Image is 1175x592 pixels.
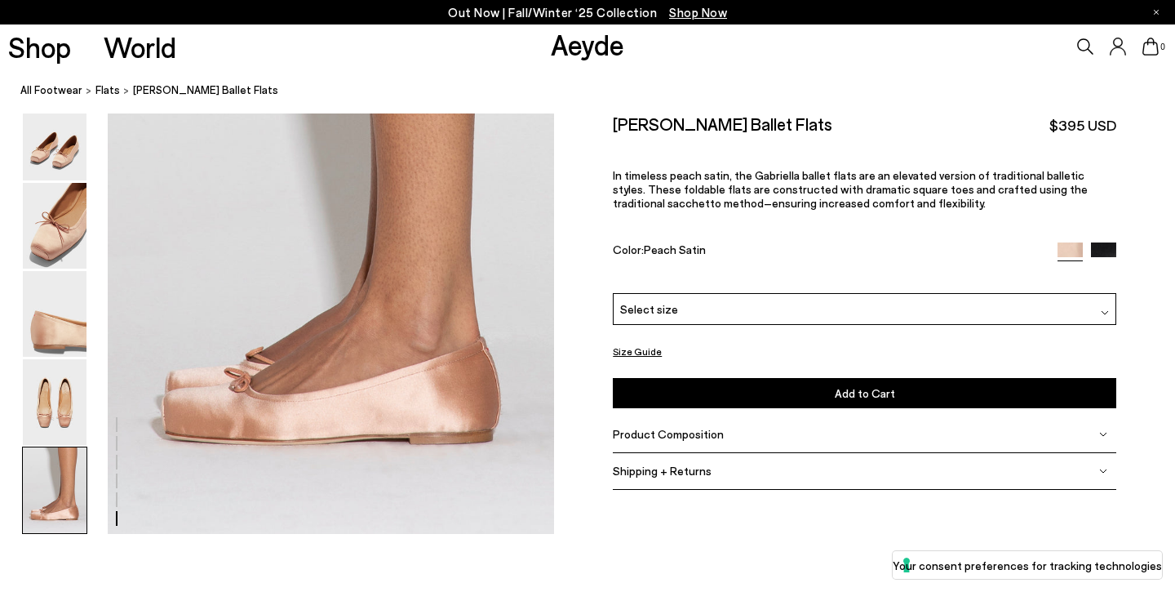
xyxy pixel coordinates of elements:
label: Your consent preferences for tracking technologies [893,557,1162,574]
img: Gabriella Satin Ballet Flats - Image 3 [23,183,86,269]
h2: [PERSON_NAME] Ballet Flats [613,114,832,134]
button: Add to Cart [613,378,1116,408]
span: In timeless peach satin, the Gabriella ballet flats are an elevated version of traditional ballet... [613,168,1088,210]
a: World [104,33,176,61]
a: All Footwear [20,82,82,99]
img: Gabriella Satin Ballet Flats - Image 6 [23,447,86,533]
span: Select size [620,300,678,318]
a: Shop [8,33,71,61]
img: svg%3E [1101,309,1109,317]
button: Size Guide [613,341,662,362]
span: Peach Satin [644,242,706,256]
span: $395 USD [1049,115,1116,136]
span: 0 [1159,42,1167,51]
img: Gabriella Satin Ballet Flats - Image 4 [23,271,86,357]
img: svg%3E [1099,467,1107,475]
span: Add to Cart [835,386,895,400]
img: Gabriella Satin Ballet Flats - Image 2 [23,95,86,180]
a: flats [95,82,120,99]
img: svg%3E [1099,430,1107,438]
div: Color: [613,242,1041,260]
nav: breadcrumb [20,69,1175,114]
span: Navigate to /collections/new-in [669,5,727,20]
p: Out Now | Fall/Winter ‘25 Collection [448,2,727,23]
img: Gabriella Satin Ballet Flats - Image 5 [23,359,86,445]
button: Your consent preferences for tracking technologies [893,551,1162,579]
span: Product Composition [613,427,724,441]
span: [PERSON_NAME] Ballet Flats [133,82,278,99]
a: 0 [1142,38,1159,56]
span: Shipping + Returns [613,464,712,478]
a: Aeyde [551,27,624,61]
span: flats [95,83,120,96]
